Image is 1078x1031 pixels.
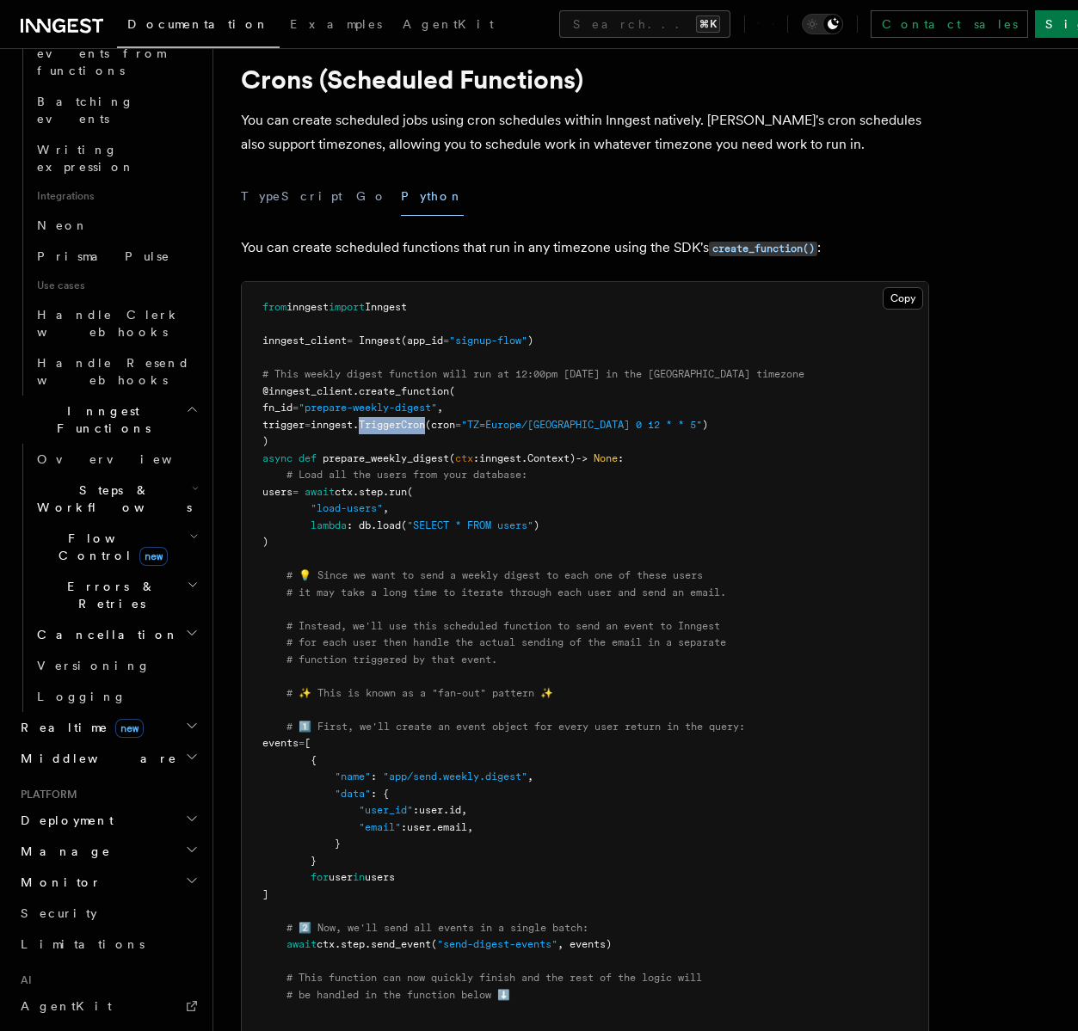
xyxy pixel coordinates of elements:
[437,821,467,833] span: email
[14,719,144,736] span: Realtime
[329,301,365,313] span: import
[521,452,527,464] span: .
[30,299,202,347] a: Handle Clerk webhooks
[299,452,317,464] span: def
[317,938,335,950] span: ctx
[359,334,401,347] span: Inngest
[359,385,449,397] span: create_function
[14,991,202,1022] a: AgentKit
[323,452,449,464] span: prepare_weekly_digest
[37,452,214,466] span: Overview
[389,486,407,498] span: run
[286,687,553,699] span: # ✨ This is known as a "fan-out" pattern ✨
[30,626,179,643] span: Cancellation
[262,419,305,431] span: trigger
[14,750,177,767] span: Middleware
[311,519,347,531] span: lambda
[407,821,431,833] span: user
[14,812,114,829] span: Deployment
[455,419,461,431] span: =
[241,177,342,216] button: TypeScript
[365,938,371,950] span: .
[30,523,202,571] button: Flow Controlnew
[401,519,407,531] span: (
[37,143,135,174] span: Writing expression
[467,821,473,833] span: ,
[371,938,431,950] span: send_event
[335,838,341,850] span: }
[127,17,269,31] span: Documentation
[305,419,311,431] span: =
[37,29,165,77] span: Sending events from functions
[30,86,202,134] a: Batching events
[359,821,401,833] span: "email"
[286,301,329,313] span: inngest
[353,871,365,883] span: in
[299,737,305,749] span: =
[293,402,299,414] span: =
[527,334,533,347] span: )
[437,938,557,950] span: "send-digest-events"
[14,444,202,712] div: Inngest Functions
[30,571,202,619] button: Errors & Retries
[377,519,401,531] span: load
[443,334,449,347] span: =
[30,650,202,681] a: Versioning
[286,569,703,581] span: # 💡 Since we want to send a weekly digest to each one of these users
[14,843,111,860] span: Manage
[305,486,335,498] span: await
[30,182,202,210] span: Integrations
[30,482,192,516] span: Steps & Workflows
[262,301,286,313] span: from
[618,452,624,464] span: :
[14,788,77,801] span: Platform
[21,999,112,1013] span: AgentKit
[401,334,443,347] span: (app_id
[383,502,389,514] span: ,
[14,929,202,960] a: Limitations
[413,804,419,816] span: :
[262,536,268,548] span: )
[527,770,533,782] span: ,
[455,452,473,464] span: ctx
[115,719,144,738] span: new
[37,659,151,672] span: Versioning
[30,578,187,612] span: Errors & Retries
[286,972,702,984] span: # This function can now quickly finish and the rest of the logic will
[14,973,32,987] span: AI
[262,435,268,447] span: )
[139,547,168,566] span: new
[286,721,745,733] span: # 1️⃣ First, we'll create an event object for every user return in the query:
[341,938,365,950] span: step
[286,922,588,934] span: # 2️⃣ Now, we'll send all events in a single batch:
[262,452,293,464] span: async
[262,737,299,749] span: events
[401,821,407,833] span: :
[286,636,726,648] span: # for each user then handle the actual sending of the email in a separate
[347,519,377,531] span: : db.
[356,177,387,216] button: Go
[401,177,464,216] button: Python
[262,385,353,397] span: @inngest_client
[479,452,521,464] span: inngest
[293,486,299,498] span: =
[353,385,359,397] span: .
[30,681,202,712] a: Logging
[14,712,202,743] button: Realtimenew
[14,396,202,444] button: Inngest Functions
[30,347,202,396] a: Handle Resend webhooks
[449,804,461,816] span: id
[335,486,353,498] span: ctx
[407,519,533,531] span: "SELECT * FROM users"
[359,486,383,498] span: step
[594,452,618,464] span: None
[286,654,497,666] span: # function triggered by that event.
[311,754,317,766] span: {
[30,272,202,299] span: Use cases
[37,690,126,703] span: Logging
[425,419,455,431] span: (cron
[533,519,539,531] span: )
[14,867,202,898] button: Monitor
[37,356,190,387] span: Handle Resend webhooks
[802,14,843,34] button: Toggle dark mode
